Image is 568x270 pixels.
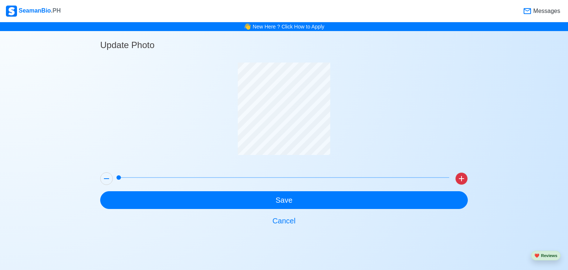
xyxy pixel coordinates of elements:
span: .PH [51,7,61,14]
span: heart [534,253,540,258]
h4: Update Photo [100,31,468,60]
button: Cancel [100,212,468,230]
button: Save [100,191,468,209]
a: New Here ? Click How to Apply [253,24,324,30]
img: Logo [6,6,17,17]
button: heartReviews [531,251,561,261]
div: SeamanBio [6,6,61,17]
span: Messages [532,7,560,16]
span: bell [243,21,252,32]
